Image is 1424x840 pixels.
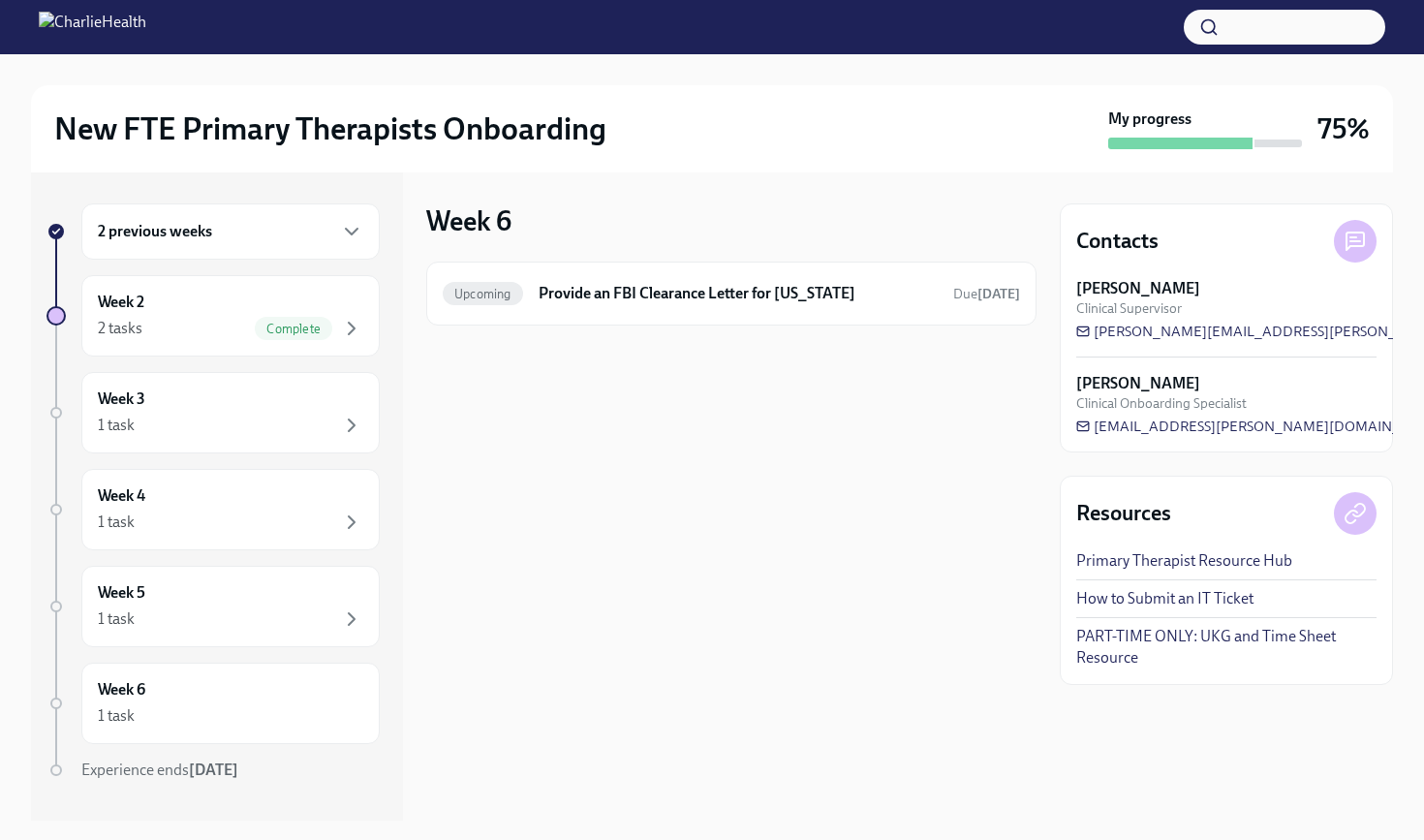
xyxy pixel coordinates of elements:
[98,415,135,436] div: 1 task
[98,679,145,700] h6: Week 6
[98,389,145,410] h6: Week 3
[977,286,1020,302] strong: [DATE]
[1076,227,1159,256] h4: Contacts
[46,469,380,550] a: Week 41 task
[98,485,145,507] h6: Week 4
[1076,299,1182,318] span: Clinical Supervisor
[98,705,135,727] div: 1 task
[1076,499,1171,528] h4: Resources
[189,761,238,779] strong: [DATE]
[46,275,380,357] a: Week 22 tasksComplete
[54,109,606,148] h2: New FTE Primary Therapists Onboarding
[98,608,135,630] div: 1 task
[443,287,523,301] span: Upcoming
[1076,373,1200,394] strong: [PERSON_NAME]
[1076,626,1377,669] a: PART-TIME ONLY: UKG and Time Sheet Resource
[443,278,1020,309] a: UpcomingProvide an FBI Clearance Letter for [US_STATE]Due[DATE]
[98,318,142,339] div: 2 tasks
[1076,588,1254,609] a: How to Submit an IT Ticket
[98,512,135,533] div: 1 task
[39,12,146,43] img: CharlieHealth
[953,286,1020,302] span: Due
[98,221,212,242] h6: 2 previous weeks
[1317,111,1370,146] h3: 75%
[98,582,145,604] h6: Week 5
[1076,394,1247,413] span: Clinical Onboarding Specialist
[539,283,938,304] h6: Provide an FBI Clearance Letter for [US_STATE]
[255,322,332,336] span: Complete
[1108,109,1192,130] strong: My progress
[953,285,1020,303] span: October 23rd, 2025 10:00
[81,761,238,779] span: Experience ends
[98,292,144,313] h6: Week 2
[46,663,380,744] a: Week 61 task
[426,203,511,238] h3: Week 6
[1076,550,1292,572] a: Primary Therapist Resource Hub
[46,372,380,453] a: Week 31 task
[46,566,380,647] a: Week 51 task
[81,203,380,260] div: 2 previous weeks
[1076,278,1200,299] strong: [PERSON_NAME]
